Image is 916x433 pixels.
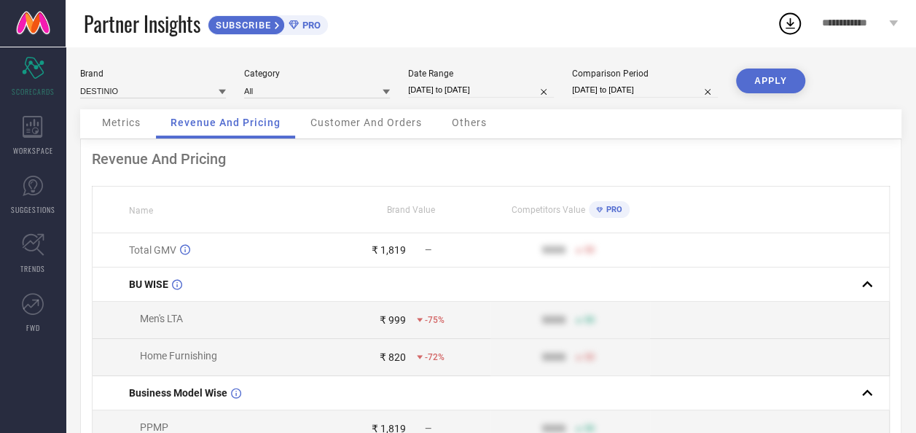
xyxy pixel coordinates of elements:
[84,9,200,39] span: Partner Insights
[584,315,594,325] span: 50
[299,20,321,31] span: PRO
[572,82,718,98] input: Select comparison period
[425,315,445,325] span: -75%
[12,86,55,97] span: SCORECARDS
[20,263,45,274] span: TRENDS
[244,69,390,79] div: Category
[310,117,422,128] span: Customer And Orders
[129,387,227,399] span: Business Model Wise
[572,69,718,79] div: Comparison Period
[208,12,328,35] a: SUBSCRIBEPRO
[584,245,594,255] span: 50
[129,206,153,216] span: Name
[380,351,406,363] div: ₹ 820
[541,314,565,326] div: 9999
[129,278,168,290] span: BU WISE
[171,117,281,128] span: Revenue And Pricing
[372,244,406,256] div: ₹ 1,819
[541,351,565,363] div: 9999
[584,352,594,362] span: 50
[736,69,805,93] button: APPLY
[102,117,141,128] span: Metrics
[80,69,226,79] div: Brand
[26,322,40,333] span: FWD
[140,421,168,433] span: PPMP
[92,150,890,168] div: Revenue And Pricing
[408,82,554,98] input: Select date range
[425,245,431,255] span: —
[140,313,183,324] span: Men's LTA
[452,117,487,128] span: Others
[408,69,554,79] div: Date Range
[425,352,445,362] span: -72%
[129,244,176,256] span: Total GMV
[11,204,55,215] span: SUGGESTIONS
[380,314,406,326] div: ₹ 999
[512,205,585,215] span: Competitors Value
[387,205,435,215] span: Brand Value
[13,145,53,156] span: WORKSPACE
[140,350,217,362] span: Home Furnishing
[208,20,275,31] span: SUBSCRIBE
[603,205,622,214] span: PRO
[541,244,565,256] div: 9999
[777,10,803,36] div: Open download list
